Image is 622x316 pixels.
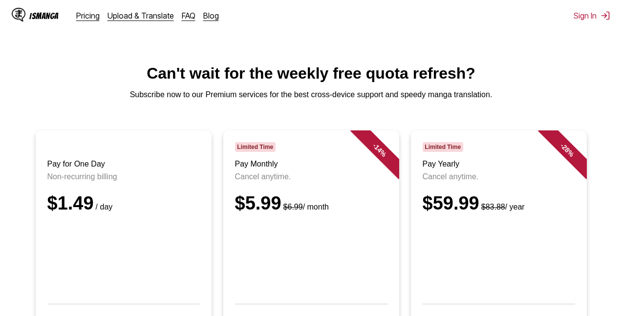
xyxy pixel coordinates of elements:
[423,160,575,169] h3: Pay Yearly
[12,8,25,21] img: IsManga Logo
[76,11,100,21] a: Pricing
[107,11,174,21] a: Upload & Translate
[8,90,614,99] p: Subscribe now to our Premium services for the best cross-device support and speedy manga translat...
[235,193,387,214] div: $5.99
[423,193,575,214] div: $59.99
[481,203,505,211] s: $83.88
[235,172,387,181] p: Cancel anytime.
[203,11,219,21] a: Blog
[423,142,463,152] span: Limited Time
[8,64,614,83] h1: Can't wait for the weekly free quota refresh?
[235,142,276,152] span: Limited Time
[235,160,387,169] h3: Pay Monthly
[29,11,59,21] div: IsManga
[47,160,200,169] h3: Pay for One Day
[423,172,575,181] p: Cancel anytime.
[283,203,303,211] s: $6.99
[47,172,200,181] p: Non-recurring billing
[574,11,610,21] button: Sign In
[601,11,610,21] img: Sign out
[12,8,76,23] a: IsManga LogoIsManga
[94,203,113,211] small: / day
[281,203,329,211] small: / month
[47,193,200,214] div: $1.49
[350,121,408,179] div: - 14 %
[479,203,525,211] small: / year
[235,226,387,290] iframe: PayPal
[47,226,200,290] iframe: PayPal
[182,11,195,21] a: FAQ
[423,226,575,290] iframe: PayPal
[537,121,596,179] div: - 28 %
